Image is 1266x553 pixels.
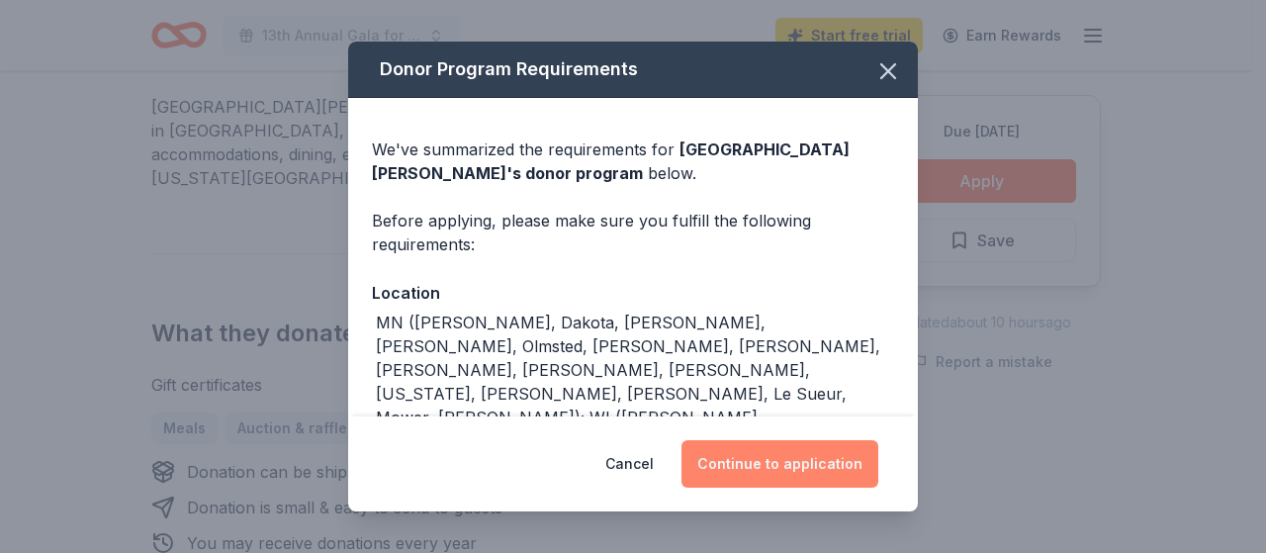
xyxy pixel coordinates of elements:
div: Before applying, please make sure you fulfill the following requirements: [372,209,894,256]
div: Donor Program Requirements [348,42,918,98]
div: Location [372,280,894,306]
button: Cancel [605,440,654,488]
div: MN ([PERSON_NAME], Dakota, [PERSON_NAME], [PERSON_NAME], Olmsted, [PERSON_NAME], [PERSON_NAME], [... [376,311,894,501]
button: Continue to application [681,440,878,488]
div: We've summarized the requirements for below. [372,138,894,185]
